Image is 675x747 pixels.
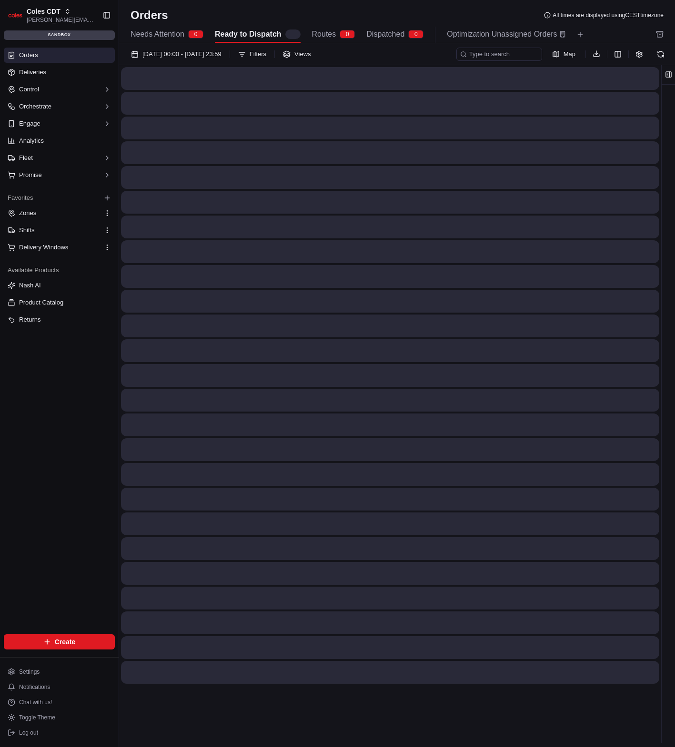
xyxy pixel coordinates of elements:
[8,226,100,235] a: Shifts
[95,236,115,243] span: Pylon
[4,150,115,166] button: Fleet
[90,213,153,222] span: API Documentation
[6,209,77,226] a: 📗Knowledge Base
[8,243,100,252] a: Delivery Windows
[250,50,266,59] div: Filters
[67,236,115,243] a: Powered byPylon
[10,91,27,108] img: 1736555255976-a54dd68f-1ca7-489b-9aae-adbdc363a1c4
[43,100,131,108] div: We're available if you need us!
[148,122,173,133] button: See all
[19,315,41,324] span: Returns
[4,295,115,310] button: Product Catalog
[10,38,173,53] p: Welcome 👋
[366,29,404,40] span: Dispatched
[4,133,115,148] a: Analytics
[8,281,111,290] a: Nash AI
[19,102,51,111] span: Orchestrate
[8,8,23,23] img: Coles CDT
[131,29,184,40] span: Needs Attention
[4,634,115,649] button: Create
[19,698,52,706] span: Chat with us!
[4,190,115,206] div: Favorites
[4,206,115,221] button: Zones
[142,50,222,59] span: [DATE] 00:00 - [DATE] 23:59
[408,30,423,39] div: 0
[8,298,111,307] a: Product Catalog
[4,711,115,724] button: Toggle Theme
[19,729,38,737] span: Log out
[37,173,56,181] span: [DATE]
[19,298,63,307] span: Product Catalog
[27,7,60,16] button: Coles CDT
[162,94,173,105] button: Start new chat
[79,147,82,155] span: •
[19,51,38,59] span: Orders
[19,148,27,156] img: 1736555255976-a54dd68f-1ca7-489b-9aae-adbdc363a1c4
[19,68,46,77] span: Deliveries
[10,124,64,131] div: Past conversations
[19,281,41,290] span: Nash AI
[4,263,115,278] div: Available Products
[43,91,156,100] div: Start new chat
[4,82,115,97] button: Control
[4,167,115,183] button: Promise
[4,680,115,694] button: Notifications
[4,99,115,114] button: Orchestrate
[4,278,115,293] button: Nash AI
[312,29,336,40] span: Routes
[188,30,203,39] div: 0
[19,209,36,217] span: Zones
[19,154,33,162] span: Fleet
[447,29,557,40] span: Optimization Unassigned Orders
[456,48,542,61] input: Type to search
[4,696,115,709] button: Chat with us!
[19,213,73,222] span: Knowledge Base
[215,29,282,40] span: Ready to Dispatch
[84,147,104,155] span: [DATE]
[30,147,77,155] span: [PERSON_NAME]
[546,49,582,60] button: Map
[564,50,575,59] span: Map
[77,209,157,226] a: 💻API Documentation
[8,209,100,217] a: Zones
[19,243,68,252] span: Delivery Windows
[10,214,17,221] div: 📗
[19,137,44,145] span: Analytics
[279,48,315,61] button: Views
[25,61,171,71] input: Got a question? Start typing here...
[19,226,35,235] span: Shifts
[31,173,35,181] span: •
[19,119,40,128] span: Engage
[4,240,115,255] button: Delivery Windows
[294,50,311,59] span: Views
[654,48,667,61] button: Refresh
[4,4,99,27] button: Coles CDTColes CDT[PERSON_NAME][EMAIL_ADDRESS][DOMAIN_NAME]
[4,665,115,678] button: Settings
[55,637,76,647] span: Create
[20,91,37,108] img: 1755196953914-cd9d9cba-b7f7-46ee-b6f5-75ff69acacf5
[8,315,111,324] a: Returns
[4,48,115,63] a: Orders
[127,48,226,61] button: [DATE] 00:00 - [DATE] 23:59
[19,714,55,721] span: Toggle Theme
[19,171,42,179] span: Promise
[4,30,115,40] div: sandbox
[4,65,115,80] a: Deliveries
[81,214,88,221] div: 💻
[19,85,39,94] span: Control
[10,10,29,29] img: Nash
[27,16,95,24] button: [PERSON_NAME][EMAIL_ADDRESS][DOMAIN_NAME]
[19,668,40,676] span: Settings
[131,8,168,23] h1: Orders
[19,683,50,691] span: Notifications
[340,30,355,39] div: 0
[4,223,115,238] button: Shifts
[4,726,115,739] button: Log out
[4,116,115,131] button: Engage
[10,138,25,154] img: Liam S.
[4,312,115,327] button: Returns
[553,11,664,19] span: All times are displayed using CEST timezone
[234,48,271,61] button: Filters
